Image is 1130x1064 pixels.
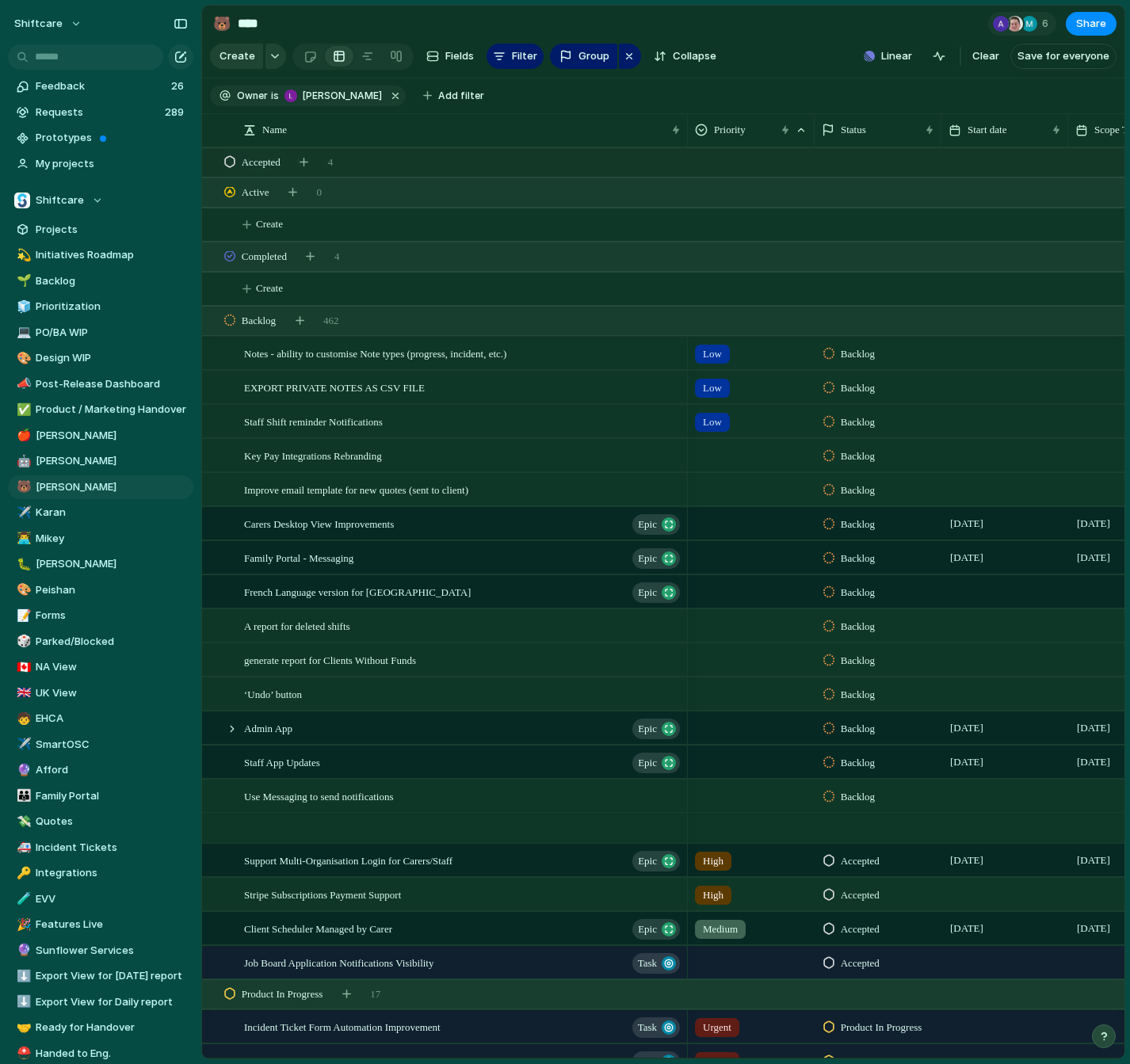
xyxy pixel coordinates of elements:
span: [DATE] [1073,719,1114,738]
span: Backlog [242,313,276,329]
span: Backlog [841,721,875,737]
span: PO/BA WIP [36,325,188,341]
button: 🔑 [14,865,30,881]
span: EHCA [36,711,188,726]
span: SmartOSC [36,737,188,753]
button: 📝 [14,608,30,624]
button: Epic [632,514,680,535]
span: My projects [36,156,188,172]
div: 📣 [17,375,28,393]
span: Parked/Blocked [36,634,188,650]
span: NA View [36,659,188,675]
span: Staff Shift reminder Notifications [244,412,383,430]
span: A report for deleted shifts [244,616,350,635]
button: 🧊 [14,299,30,315]
span: Epic [638,582,657,604]
div: 🤝Ready for Handover [8,1016,193,1039]
span: 6 [1042,16,1053,32]
span: Carers Desktop View Improvements [244,514,394,532]
span: [DATE] [946,851,987,870]
a: 🇬🇧UK View [8,681,193,705]
span: Backlog [841,414,875,430]
span: Active [242,185,269,200]
span: Notes - ability to customise Note types (progress, incident, etc.) [244,344,506,362]
span: Backlog [841,551,875,566]
span: [DATE] [1073,514,1114,533]
div: 💸Quotes [8,810,193,833]
span: [PERSON_NAME] [36,479,188,495]
span: Export View for [DATE] report [36,968,188,984]
div: 💫 [17,246,28,265]
div: ✈️Karan [8,501,193,524]
span: Name [262,122,287,138]
span: Backlog [841,687,875,703]
button: Clear [966,44,1006,69]
div: 🎉 [17,916,28,934]
a: 🔮Sunflower Services [8,939,193,963]
div: 🎨 [17,349,28,368]
a: Projects [8,218,193,242]
div: 📣Post-Release Dashboard [8,372,193,396]
span: [PERSON_NAME] [303,89,382,103]
button: 💻 [14,325,30,341]
span: 26 [171,78,187,94]
span: generate report for Clients Without Funds [244,650,416,669]
span: Backlog [841,448,875,464]
div: 🧪EVV [8,887,193,911]
span: Design WIP [36,350,188,366]
a: 🔮Afford [8,758,193,782]
div: 🧒EHCA [8,707,193,730]
span: Shiftcare [36,193,84,208]
div: 👨‍💻 [17,529,28,547]
span: Low [703,414,722,430]
button: Share [1066,12,1117,36]
div: ✅Product / Marketing Handover [8,398,193,421]
span: Share [1076,16,1106,32]
span: Epic [638,513,657,536]
span: Save for everyone [1017,48,1109,64]
span: [DATE] [946,719,987,738]
div: 🚑 [17,838,28,856]
button: ✈️ [14,737,30,753]
button: Group [550,44,617,69]
span: Job Board Application Notifications Visibility [244,953,433,971]
span: Task [638,1016,657,1039]
button: Task [632,953,680,974]
span: Urgent [703,1020,731,1035]
span: Accepted [242,154,281,170]
button: 💸 [14,814,30,829]
div: 🤝 [17,1019,28,1037]
span: Group [578,48,609,64]
button: Epic [632,919,680,940]
span: Accepted [841,955,880,971]
button: Filter [487,44,544,69]
div: ✈️ [17,735,28,753]
span: Karan [36,505,188,521]
div: 🌱 [17,272,28,290]
span: 0 [317,185,323,200]
div: ⬇️ [17,993,28,1011]
span: Export View for Daily report [36,994,188,1010]
span: Medium [703,921,738,937]
span: Status [841,122,866,138]
a: 👪Family Portal [8,784,193,808]
a: 🎨Design WIP [8,346,193,370]
div: 👪 [17,787,28,805]
div: 📝Forms [8,604,193,627]
span: Fields [445,48,474,64]
span: Backlog [841,380,875,396]
a: 👨‍💻Mikey [8,527,193,551]
div: 🤖 [17,452,28,471]
span: Backlog [841,585,875,601]
span: Use Messaging to send notifications [244,787,393,805]
span: [DATE] [1073,919,1114,938]
a: My projects [8,152,193,176]
span: Product In Progress [242,986,323,1002]
span: Epic [638,752,657,774]
span: Accepted [841,853,880,869]
button: Task [632,1017,680,1038]
div: 💸 [17,813,28,831]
